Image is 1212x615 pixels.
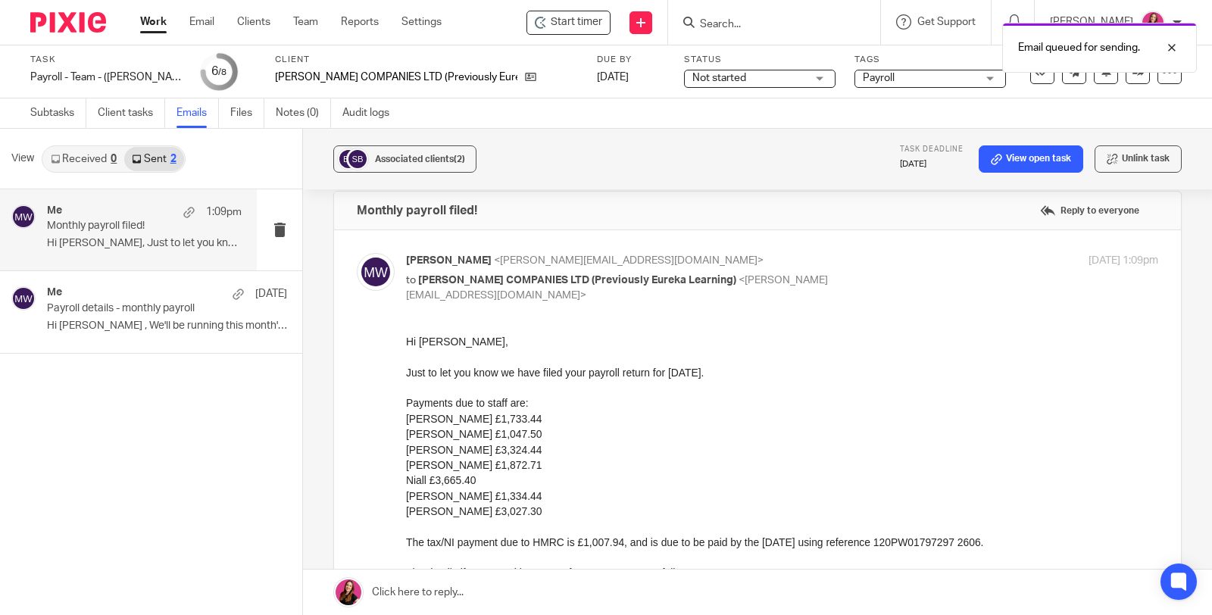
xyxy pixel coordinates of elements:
div: 2 [170,154,176,164]
span: <[PERSON_NAME][EMAIL_ADDRESS][DOMAIN_NAME]> [494,255,764,266]
img: svg%3E [11,286,36,311]
span: to [406,275,416,286]
p: Account Number - 12001039 [30,277,752,292]
div: Payroll - Team - (BOLAND COMPANIES LTD) [30,70,182,85]
p: 1:09pm [206,204,242,220]
p: Sort Code - 08 32 10 [30,262,752,277]
p: Email queued for sending. [1018,40,1140,55]
p: [PERSON_NAME] COMPANIES LTD (Previously Eureka Learning) [275,70,517,85]
img: svg%3E [357,253,395,291]
a: Team [293,14,318,30]
span: Not started [692,73,746,83]
p: [DATE] [900,158,964,170]
span: [PERSON_NAME] COMPANIES LTD (Previously Eureka Learning) [418,275,736,286]
a: Reports [341,14,379,30]
button: Associated clients(2) [333,145,476,173]
img: svg%3E [337,148,360,170]
label: Due by [597,54,665,66]
span: [PERSON_NAME] [406,255,492,266]
p: Payroll details - monthly payroll [47,302,239,315]
small: /8 [218,68,226,76]
h4: Monthly payroll filed! [357,203,477,218]
a: Audit logs [342,98,401,128]
a: Email [189,14,214,30]
img: svg%3E [346,148,369,170]
span: (2) [454,155,465,164]
p: Hi [PERSON_NAME] , We'll be running this month's... [47,320,287,332]
a: Client tasks [98,98,165,128]
a: Work [140,14,167,30]
p: Monthly payroll filed! [47,220,203,233]
a: Sent2 [124,147,183,171]
p: [DATE] [255,286,287,301]
span: Payroll [863,73,895,83]
div: 0 [111,154,117,164]
a: Clients [237,14,270,30]
label: Reply to everyone [1036,199,1143,222]
span: Associated clients [375,155,465,164]
button: Unlink task [1095,145,1182,173]
a: Subtasks [30,98,86,128]
a: View open task [979,145,1083,173]
span: Task deadline [900,145,964,153]
img: 21.png [1141,11,1165,35]
h4: Me [47,204,62,217]
img: Pixie [30,12,106,33]
a: Emails [176,98,219,128]
label: Task [30,54,182,66]
h4: Me [47,286,62,299]
a: Received0 [43,147,124,171]
p: Hi [PERSON_NAME], Just to let you know we have... [47,237,242,250]
p: Account Name - HMRC Cumbernauld [30,247,752,262]
label: Client [275,54,578,66]
img: svg%3E [11,204,36,229]
span: View [11,151,34,167]
a: Files [230,98,264,128]
div: BOLAND COMPANIES LTD (Previously Eureka Learning) - Payroll - Team - (BOLAND COMPANIES LTD) [526,11,611,35]
a: [URL][DOMAIN_NAME][MEDICAL_DATA] [376,310,572,322]
span: [DATE] [597,72,629,83]
p: [DATE] 1:09pm [1089,253,1158,269]
div: 6 [211,63,226,80]
div: Payroll - Team - ([PERSON_NAME] COMPANIES LTD) [30,70,182,85]
span: Start timer [551,14,602,30]
a: Settings [401,14,442,30]
a: Notes (0) [276,98,331,128]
